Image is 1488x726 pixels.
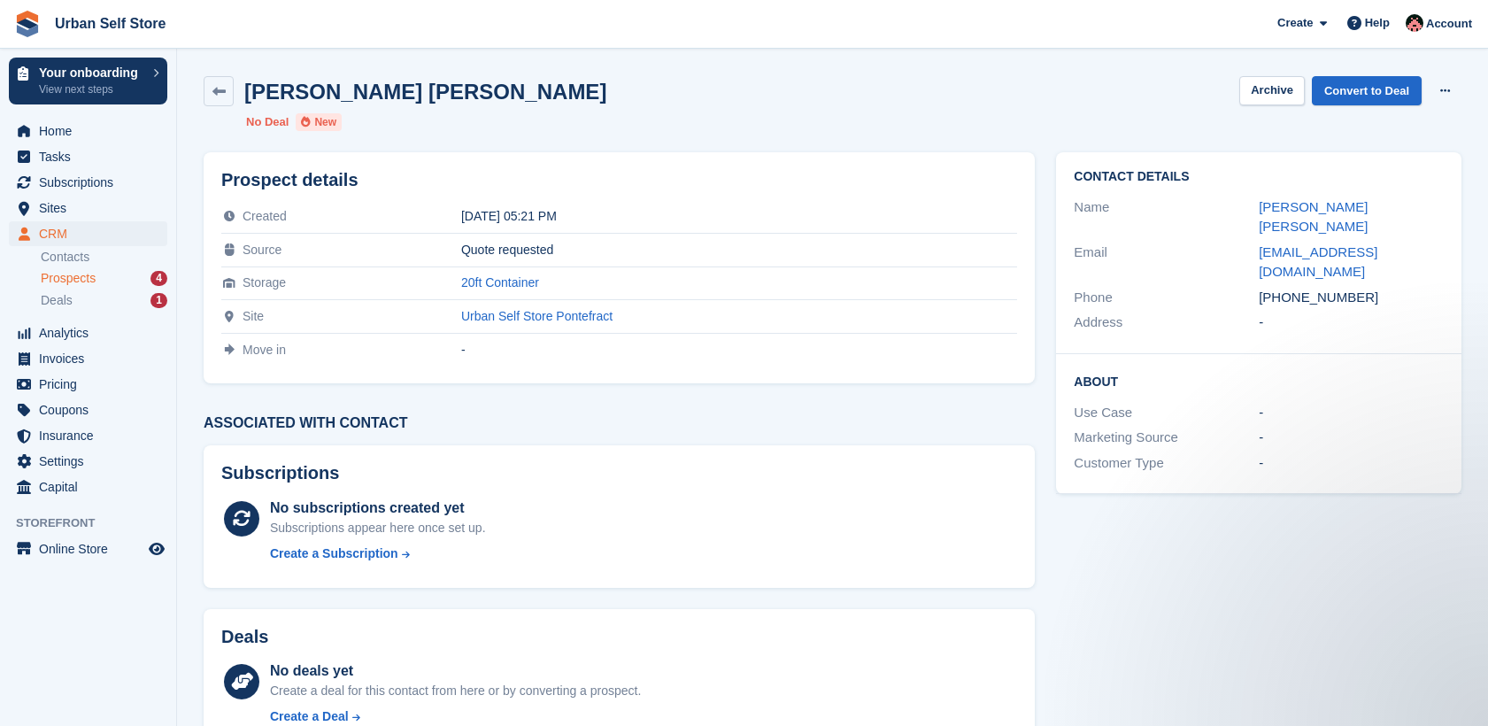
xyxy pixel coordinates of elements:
[246,113,289,131] li: No Deal
[39,398,145,422] span: Coupons
[270,660,641,682] div: No deals yet
[221,170,1017,190] h2: Prospect details
[270,544,398,563] div: Create a Subscription
[9,321,167,345] a: menu
[39,537,145,561] span: Online Store
[39,423,145,448] span: Insurance
[1259,199,1368,235] a: [PERSON_NAME] [PERSON_NAME]
[9,537,167,561] a: menu
[39,449,145,474] span: Settings
[9,58,167,104] a: Your onboarding View next steps
[41,292,73,309] span: Deals
[1406,14,1423,32] img: Josh Marshall
[41,249,167,266] a: Contacts
[243,243,281,257] span: Source
[39,321,145,345] span: Analytics
[1074,372,1444,390] h2: About
[39,119,145,143] span: Home
[461,209,1017,223] div: [DATE] 05:21 PM
[270,707,349,726] div: Create a Deal
[41,291,167,310] a: Deals 1
[9,398,167,422] a: menu
[1426,15,1472,33] span: Account
[39,346,145,371] span: Invoices
[1074,428,1259,448] div: Marketing Source
[243,343,286,357] span: Move in
[39,475,145,499] span: Capital
[1259,453,1444,474] div: -
[41,269,167,288] a: Prospects 4
[9,449,167,474] a: menu
[9,170,167,195] a: menu
[9,119,167,143] a: menu
[9,221,167,246] a: menu
[9,196,167,220] a: menu
[48,9,173,38] a: Urban Self Store
[39,66,144,79] p: Your onboarding
[39,144,145,169] span: Tasks
[1074,403,1259,423] div: Use Case
[1074,243,1259,282] div: Email
[1259,288,1444,308] div: [PHONE_NUMBER]
[1074,313,1259,333] div: Address
[461,309,613,323] a: Urban Self Store Pontefract
[1259,428,1444,448] div: -
[221,463,1017,483] h2: Subscriptions
[9,475,167,499] a: menu
[9,144,167,169] a: menu
[39,221,145,246] span: CRM
[296,113,342,131] li: New
[1259,244,1377,280] a: [EMAIL_ADDRESS][DOMAIN_NAME]
[9,372,167,397] a: menu
[14,11,41,37] img: stora-icon-8386f47178a22dfd0bd8f6a31ec36ba5ce8667c1dd55bd0f319d3a0aa187defe.svg
[150,293,167,308] div: 1
[39,81,144,97] p: View next steps
[244,80,606,104] h2: [PERSON_NAME] [PERSON_NAME]
[243,309,264,323] span: Site
[41,270,96,287] span: Prospects
[1074,197,1259,237] div: Name
[1259,313,1444,333] div: -
[1365,14,1390,32] span: Help
[270,544,486,563] a: Create a Subscription
[39,170,145,195] span: Subscriptions
[270,498,486,519] div: No subscriptions created yet
[243,209,287,223] span: Created
[270,707,641,726] a: Create a Deal
[146,538,167,560] a: Preview store
[1277,14,1313,32] span: Create
[1074,170,1444,184] h2: Contact Details
[39,196,145,220] span: Sites
[461,243,1017,257] div: Quote requested
[9,346,167,371] a: menu
[221,627,268,647] h2: Deals
[1239,76,1305,105] button: Archive
[16,514,176,532] span: Storefront
[461,343,1017,357] div: -
[9,423,167,448] a: menu
[270,682,641,700] div: Create a deal for this contact from here or by converting a prospect.
[270,519,486,537] div: Subscriptions appear here once set up.
[461,275,539,290] a: 20ft Container
[1074,288,1259,308] div: Phone
[1074,453,1259,474] div: Customer Type
[1259,403,1444,423] div: -
[150,271,167,286] div: 4
[39,372,145,397] span: Pricing
[204,415,1035,431] h3: Associated with contact
[1312,76,1422,105] a: Convert to Deal
[243,275,286,290] span: Storage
